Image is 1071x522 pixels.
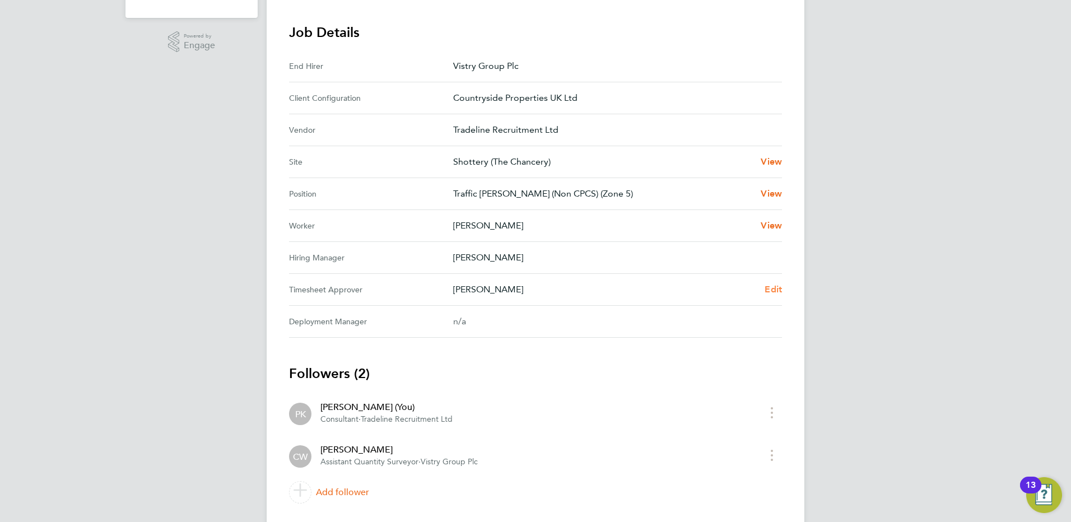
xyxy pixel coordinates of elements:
p: Vistry Group Plc [453,59,773,73]
p: [PERSON_NAME] [453,219,752,232]
a: Add follower [289,477,782,508]
span: Consultant [320,414,358,424]
a: View [761,219,782,232]
div: Position [289,187,453,201]
a: View [761,155,782,169]
a: Edit [765,283,782,296]
span: · [358,414,361,424]
p: Traffic [PERSON_NAME] (Non CPCS) (Zone 5) [453,187,752,201]
div: [PERSON_NAME] [320,443,478,456]
button: timesheet menu [762,404,782,421]
div: [PERSON_NAME] (You) [320,400,453,414]
span: View [761,188,782,199]
div: Hiring Manager [289,251,453,264]
div: Site [289,155,453,169]
p: Countryside Properties UK Ltd [453,91,773,105]
div: Deployment Manager [289,315,453,328]
div: n/a [453,315,764,328]
h3: Job Details [289,24,782,41]
span: Edit [765,284,782,295]
span: CW [293,450,308,463]
button: timesheet menu [762,446,782,464]
div: Patrick Knight (You) [289,403,311,425]
span: View [761,220,782,231]
p: [PERSON_NAME] [453,251,773,264]
div: 13 [1026,485,1036,500]
div: Worker [289,219,453,232]
button: Open Resource Center, 13 new notifications [1026,477,1062,513]
span: Tradeline Recruitment Ltd [361,414,453,424]
span: Vistry Group Plc [421,457,478,467]
div: Vendor [289,123,453,137]
div: Client Configuration [289,91,453,105]
p: Shottery (The Chancery) [453,155,752,169]
div: Charlie Wheeler [289,445,311,468]
div: End Hirer [289,59,453,73]
span: PK [295,408,306,420]
a: View [761,187,782,201]
span: Powered by [184,31,215,41]
span: View [761,156,782,167]
span: Assistant Quantity Surveyor [320,457,418,467]
a: Powered byEngage [168,31,216,53]
span: Engage [184,41,215,50]
p: [PERSON_NAME] [453,283,756,296]
div: Timesheet Approver [289,283,453,296]
span: · [418,457,421,467]
p: Tradeline Recruitment Ltd [453,123,773,137]
h3: Followers (2) [289,365,782,383]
